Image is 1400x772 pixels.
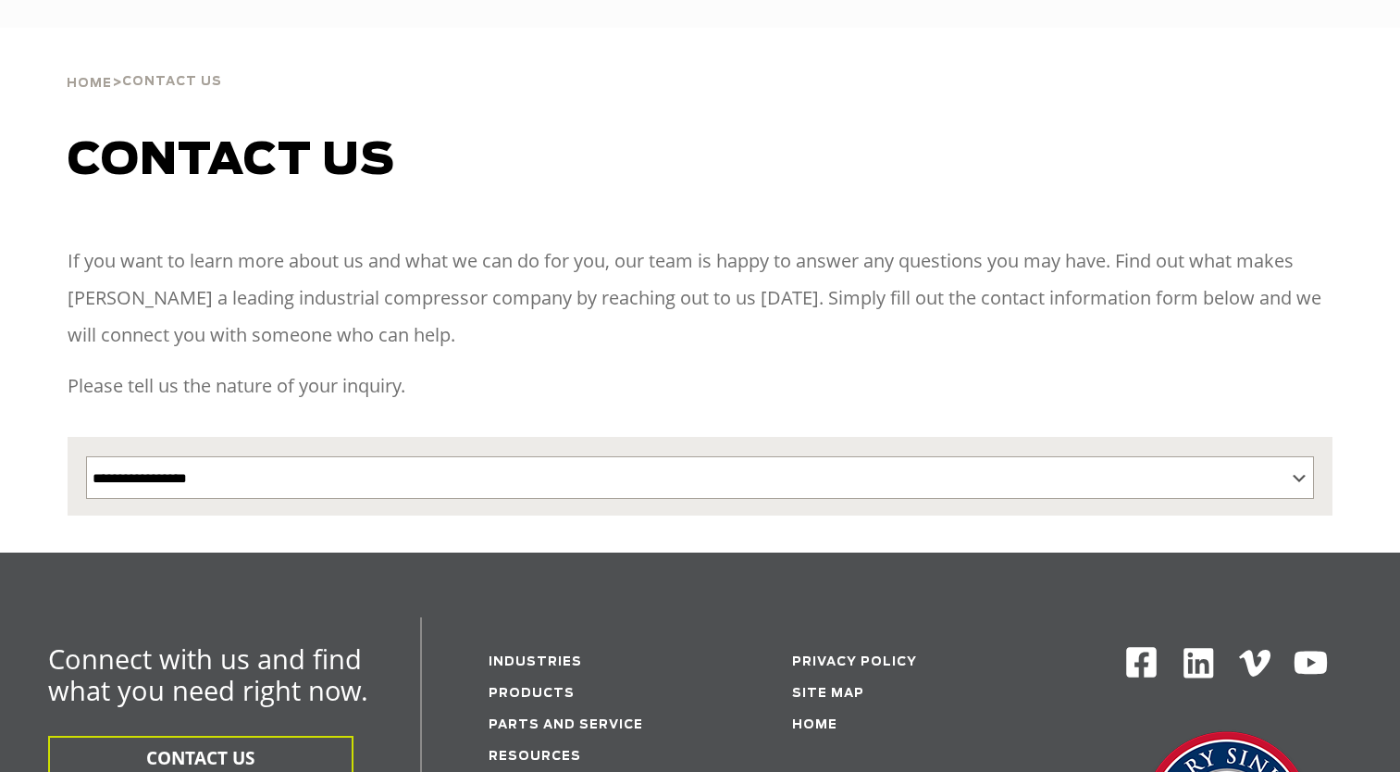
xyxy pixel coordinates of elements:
a: Industries [489,656,582,668]
a: Home [792,719,837,731]
span: Contact Us [122,76,222,88]
a: Privacy Policy [792,656,917,668]
p: If you want to learn more about us and what we can do for you, our team is happy to answer any qu... [68,243,1333,354]
p: Please tell us the nature of your inquiry. [68,367,1333,405]
img: Linkedin [1181,645,1217,681]
span: Connect with us and find what you need right now. [48,641,368,708]
img: Youtube [1293,645,1329,681]
span: Home [67,78,112,90]
img: Vimeo [1239,650,1270,677]
div: > [67,28,222,98]
a: Resources [489,751,581,763]
img: Facebook [1124,645,1158,679]
span: Contact us [68,139,395,183]
a: Products [489,688,575,700]
a: Site Map [792,688,864,700]
a: Home [67,74,112,91]
a: Parts and service [489,719,643,731]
